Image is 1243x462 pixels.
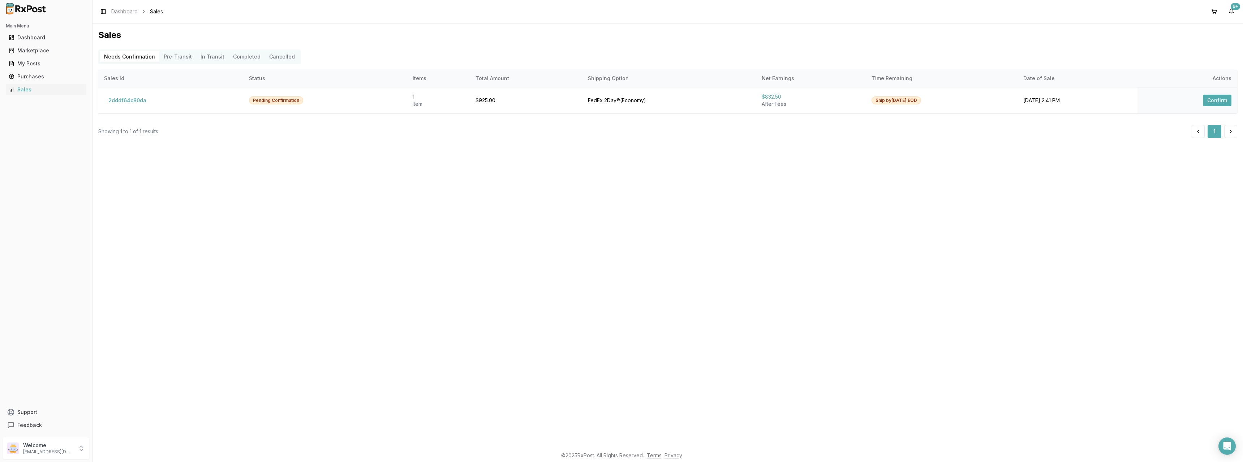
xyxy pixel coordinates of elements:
a: Purchases [6,70,86,83]
div: Open Intercom Messenger [1218,437,1236,455]
a: Marketplace [6,44,86,57]
nav: breadcrumb [111,8,163,15]
th: Shipping Option [582,70,756,87]
th: Time Remaining [866,70,1018,87]
div: 9+ [1231,3,1240,10]
button: 1 [1208,125,1221,138]
span: Sales [150,8,163,15]
button: Support [3,406,89,419]
th: Date of Sale [1018,70,1137,87]
div: FedEx 2Day® ( Economy ) [588,97,750,104]
button: In Transit [196,51,229,62]
button: Completed [229,51,265,62]
a: Dashboard [111,8,138,15]
button: 2dddf64c80da [104,95,151,106]
th: Items [407,70,470,87]
div: Marketplace [9,47,83,54]
button: Dashboard [3,32,89,43]
div: Dashboard [9,34,83,41]
p: Welcome [23,442,73,449]
button: Cancelled [265,51,299,62]
img: RxPost Logo [3,3,49,14]
th: Status [243,70,407,87]
a: Privacy [664,452,682,458]
span: Feedback [17,422,42,429]
div: After Fees [762,100,860,108]
th: Total Amount [470,70,582,87]
div: $832.50 [762,93,860,100]
button: Purchases [3,71,89,82]
a: Dashboard [6,31,86,44]
p: [EMAIL_ADDRESS][DOMAIN_NAME] [23,449,73,455]
div: [DATE] 2:41 PM [1023,97,1131,104]
th: Sales Id [98,70,243,87]
a: Sales [6,83,86,96]
h1: Sales [98,29,1237,41]
div: Pending Confirmation [249,96,303,104]
a: Terms [647,452,662,458]
button: Needs Confirmation [100,51,159,62]
button: 9+ [1226,6,1237,17]
div: Showing 1 to 1 of 1 results [98,128,158,135]
th: Actions [1137,70,1237,87]
button: Feedback [3,419,89,432]
th: Net Earnings [756,70,866,87]
button: My Posts [3,58,89,69]
div: 1 [413,93,464,100]
div: Item [413,100,464,108]
div: My Posts [9,60,83,67]
button: Marketplace [3,45,89,56]
h2: Main Menu [6,23,86,29]
img: User avatar [7,442,19,454]
button: Sales [3,84,89,95]
div: Ship by [DATE] EOD [872,96,921,104]
div: Sales [9,86,83,93]
button: Pre-Transit [159,51,196,62]
a: My Posts [6,57,86,70]
button: Confirm [1203,95,1231,106]
div: $925.00 [476,97,576,104]
div: Purchases [9,73,83,80]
